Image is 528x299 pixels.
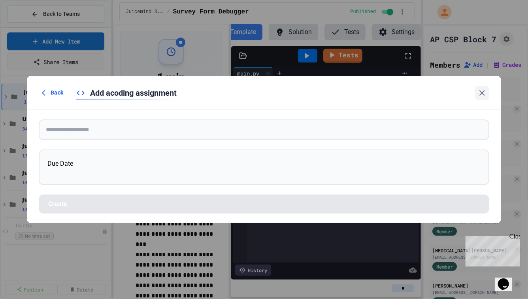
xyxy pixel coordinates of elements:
[51,89,63,97] span: Back
[47,159,73,167] span: Due Date
[462,233,520,267] iframe: chat widget
[39,195,489,214] button: Create
[76,87,177,99] div: Add a coding assignment
[495,267,520,291] iframe: chat widget
[3,3,55,50] div: Chat with us now!Close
